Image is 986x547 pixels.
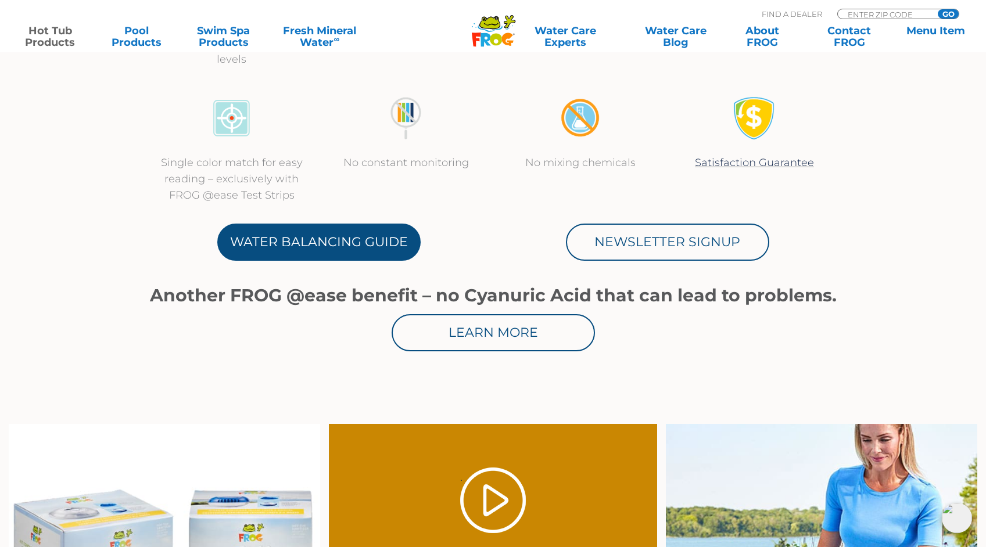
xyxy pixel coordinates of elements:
a: Menu Item [897,25,974,48]
a: PoolProducts [98,25,175,48]
a: Play Video [460,467,526,533]
a: Water Balancing Guide [217,224,421,261]
sup: ∞ [334,34,339,44]
a: Satisfaction Guarantee [695,156,814,169]
a: ContactFROG [811,25,888,48]
a: AboutFROG [724,25,801,48]
a: Learn More [392,314,595,351]
a: Swim SpaProducts [185,25,262,48]
img: Satisfaction Guarantee Icon [733,96,776,140]
a: Newsletter Signup [566,224,769,261]
img: no-mixing1 [558,96,602,140]
p: No constant monitoring [331,154,482,171]
p: Find A Dealer [762,9,822,19]
a: Fresh MineralWater∞ [271,25,368,48]
a: Water CareExperts [503,25,628,48]
img: no-constant-monitoring1 [384,96,428,140]
a: Hot TubProducts [12,25,89,48]
img: openIcon [942,503,972,533]
img: icon-atease-color-match [210,96,253,140]
input: GO [938,9,959,19]
p: No mixing chemicals [505,154,656,171]
h1: Another FROG @ease benefit – no Cyanuric Acid that can lead to problems. [145,286,842,305]
p: Single color match for easy reading – exclusively with FROG @ease Test Strips [156,154,307,203]
a: Water CareBlog [637,25,715,48]
input: Zip Code Form [847,9,925,19]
